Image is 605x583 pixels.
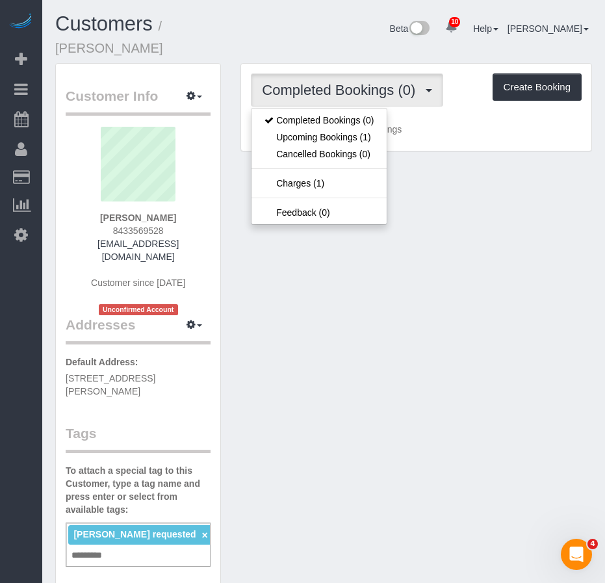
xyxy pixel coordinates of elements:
[493,73,582,101] button: Create Booking
[251,129,387,146] a: Upcoming Bookings (1)
[561,539,592,570] iframe: Intercom live chat
[99,304,178,315] span: Unconfirmed Account
[449,17,460,27] span: 10
[408,21,430,38] img: New interface
[73,529,196,539] span: [PERSON_NAME] requested
[251,146,387,162] a: Cancelled Bookings (0)
[66,373,155,396] span: [STREET_ADDRESS][PERSON_NAME]
[251,123,582,136] p: Customer has 0 Completed Bookings
[390,23,430,34] a: Beta
[91,278,185,288] span: Customer since [DATE]
[251,73,443,107] button: Completed Bookings (0)
[473,23,498,34] a: Help
[8,13,34,31] img: Automaid Logo
[251,204,387,221] a: Feedback (0)
[251,175,387,192] a: Charges (1)
[66,356,138,369] label: Default Address:
[66,424,211,453] legend: Tags
[55,12,153,35] a: Customers
[100,213,176,223] strong: [PERSON_NAME]
[113,226,164,236] span: 8433569528
[202,530,208,541] a: ×
[66,86,211,116] legend: Customer Info
[439,13,464,42] a: 10
[508,23,589,34] a: [PERSON_NAME]
[97,239,179,262] a: [EMAIL_ADDRESS][DOMAIN_NAME]
[262,82,422,98] span: Completed Bookings (0)
[66,464,211,516] label: To attach a special tag to this Customer, type a tag name and press enter or select from availabl...
[587,539,598,549] span: 4
[251,112,387,129] a: Completed Bookings (0)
